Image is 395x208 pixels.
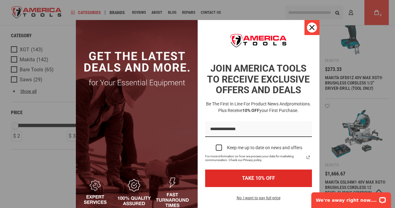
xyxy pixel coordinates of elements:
h3: Be the first in line for product news and [204,101,313,114]
button: Close [304,20,319,35]
svg: close icon [309,25,314,30]
strong: JOIN AMERICA TOOLS TO RECEIVE EXCLUSIVE OFFERS AND DEALS [207,63,310,95]
button: No, I want to pay full price [232,195,285,205]
svg: link icon [304,154,312,161]
iframe: LiveChat chat widget [307,188,395,208]
span: promotions. Plus receive your first purchase. [218,101,311,113]
a: Read our Privacy Policy [304,154,312,161]
input: Email field [205,121,312,137]
button: TAKE 10% OFF [205,170,312,187]
span: For more information on how we process your data for marketing communication. Check our Privacy p... [205,155,304,162]
strong: 10% OFF [242,108,259,113]
div: Keep me up to date on news and offers [227,145,302,150]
